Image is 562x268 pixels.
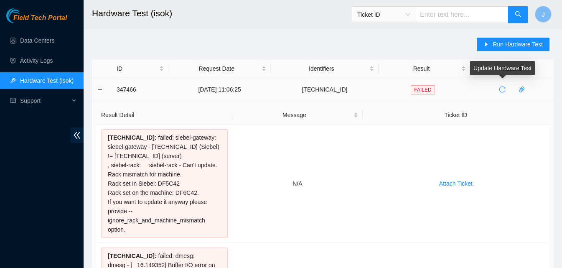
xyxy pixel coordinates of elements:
button: caret-rightRun Hardware Test [477,38,549,51]
button: J [535,6,552,23]
th: Actions [470,59,554,78]
a: Data Centers [20,37,54,44]
span: Ticket ID [357,8,410,21]
span: Run Hardware Test [493,40,543,49]
th: Result Detail [97,106,232,125]
span: read [10,98,16,104]
td: [DATE] 11:06:25 [168,78,271,101]
span: Support [20,92,69,109]
span: reload [496,86,509,93]
td: [TECHNICAL_ID] [271,78,379,101]
td: 347466 [112,78,168,101]
span: caret-right [483,41,489,48]
a: Akamai TechnologiesField Tech Portal [6,15,67,26]
div: Update Hardware Test [470,61,535,75]
a: Hardware Test (isok) [20,77,74,84]
img: Akamai Technologies [6,8,42,23]
td: N/A [232,125,363,243]
a: Activity Logs [20,57,53,64]
span: [TECHNICAL_ID] : [108,134,157,141]
button: search [508,6,528,23]
button: Attach Ticket [432,177,479,190]
span: Field Tech Portal [13,14,67,22]
span: FAILED [411,85,435,94]
span: double-left [71,128,84,143]
span: search [515,11,521,19]
button: Collapse row [97,86,104,93]
div: failed: siebel-gateway: siebel-gateway - [TECHNICAL_ID] (Siebel) != [TECHNICAL_ID] (server) , sie... [101,129,228,238]
input: Enter text here... [415,6,509,23]
span: J [542,9,545,20]
span: [TECHNICAL_ID] : [108,253,157,259]
span: Attach Ticket [439,179,473,188]
span: paper-clip [516,86,528,93]
button: paper-clip [515,83,529,96]
th: Ticket ID [363,106,549,125]
button: reload [496,83,509,96]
